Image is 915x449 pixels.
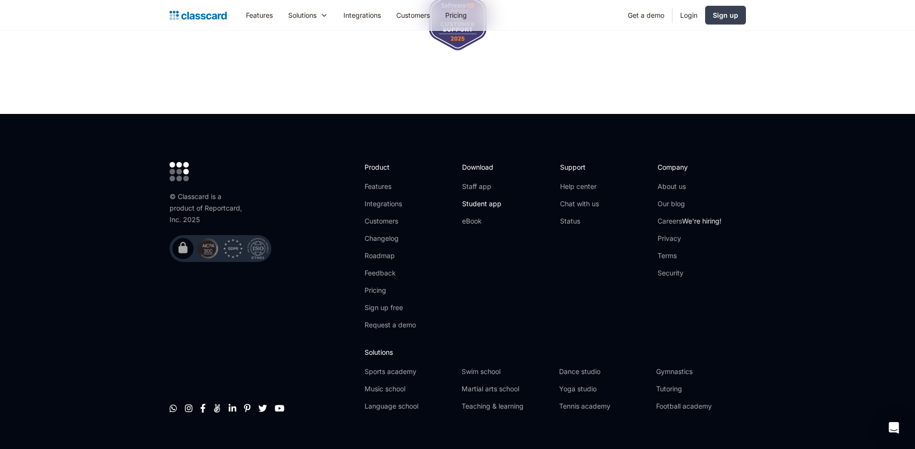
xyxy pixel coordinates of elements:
[559,367,648,376] a: Dance studio
[170,403,177,413] a: 
[462,216,501,226] a: eBook
[365,320,416,330] a: Request a demo
[559,384,648,394] a: Yoga studio
[620,4,672,26] a: Get a demo
[705,6,746,25] a: Sign up
[672,4,705,26] a: Login
[438,4,475,26] a: Pricing
[365,367,454,376] a: Sports academy
[275,403,284,413] a: 
[462,367,551,376] a: Swim school
[365,384,454,394] a: Music school
[365,286,416,295] a: Pricing
[682,217,721,225] span: We're hiring!
[365,268,416,278] a: Feedback
[213,403,221,413] a: 
[713,10,738,20] div: Sign up
[200,403,206,413] a: 
[389,4,438,26] a: Customers
[238,4,281,26] a: Features
[462,401,551,411] a: Teaching & learning
[365,182,416,191] a: Features
[170,191,246,225] div: © Classcard is a product of Reportcard, Inc. 2025
[560,162,599,172] h2: Support
[658,162,721,172] h2: Company
[658,251,721,261] a: Terms
[365,216,416,226] a: Customers
[462,199,501,209] a: Student app
[365,234,416,243] a: Changelog
[365,401,454,411] a: Language school
[365,162,416,172] h2: Product
[658,182,721,191] a: About us
[336,4,389,26] a: Integrations
[365,251,416,261] a: Roadmap
[658,268,721,278] a: Security
[658,199,721,209] a: Our blog
[365,303,416,312] a: Sign up free
[229,403,236,413] a: 
[656,384,745,394] a: Tutoring
[658,216,721,226] a: CareersWe're hiring!
[365,347,745,357] h2: Solutions
[656,401,745,411] a: Football academy
[882,416,905,439] div: Open Intercom Messenger
[462,182,501,191] a: Staff app
[288,10,317,20] div: Solutions
[560,182,599,191] a: Help center
[559,401,648,411] a: Tennis academy
[170,9,227,22] a: Logo
[185,403,193,413] a: 
[462,162,501,172] h2: Download
[656,367,745,376] a: Gymnastics
[560,216,599,226] a: Status
[462,384,551,394] a: Martial arts school
[258,403,267,413] a: 
[560,199,599,209] a: Chat with us
[281,4,336,26] div: Solutions
[658,234,721,243] a: Privacy
[365,199,416,209] a: Integrations
[244,403,251,413] a: 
